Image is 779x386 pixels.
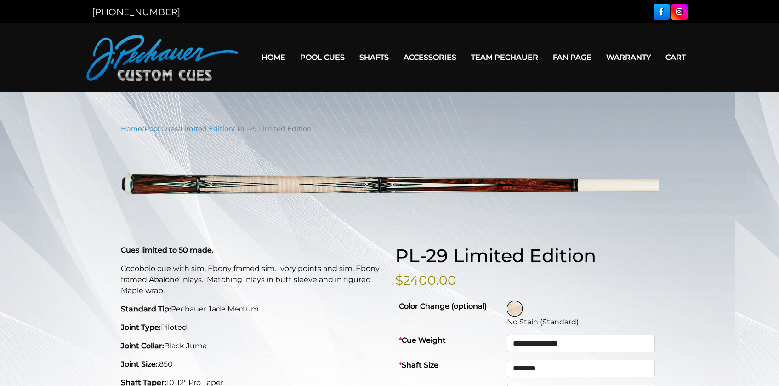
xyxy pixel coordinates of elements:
strong: Joint Type: [121,323,161,332]
a: Pool Cues [293,46,352,69]
nav: Breadcrumb [121,124,659,134]
strong: Joint Collar: [121,341,164,350]
p: Pechauer Jade Medium [121,304,384,315]
a: Fan Page [546,46,599,69]
a: Pool Cues [144,125,178,133]
strong: Standard Tip: [121,305,171,313]
a: Accessories [396,46,464,69]
img: Pechauer Custom Cues [86,35,238,81]
div: No Stain (Standard) [507,317,654,328]
p: Piloted [121,322,384,333]
p: Black Juma [121,340,384,351]
a: Warranty [599,46,658,69]
a: Limited Edition [180,125,233,133]
p: .850 [121,359,384,370]
a: Shafts [352,46,396,69]
h1: PL-29 Limited Edition [395,245,659,267]
strong: Cue Weight [399,336,446,345]
img: No Stain [508,302,522,316]
a: Home [121,125,142,133]
a: [PHONE_NUMBER] [92,6,180,17]
strong: Cues limited to 50 made. [121,246,214,254]
strong: Joint Size: [121,360,158,369]
p: Cocobolo cue with sim. Ebony framed sim. Ivory points and sim. Ebony framed Abalone inlays. Match... [121,263,384,296]
strong: Shaft Size [399,361,438,369]
a: Team Pechauer [464,46,546,69]
bdi: $2400.00 [395,272,456,288]
strong: Color Change (optional) [399,302,487,311]
a: Home [254,46,293,69]
a: Cart [658,46,693,69]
